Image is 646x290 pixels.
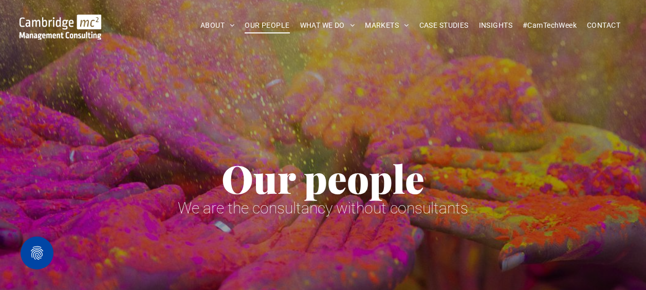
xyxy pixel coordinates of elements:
a: ABOUT [195,17,240,33]
a: WHAT WE DO [295,17,360,33]
a: CONTACT [582,17,625,33]
a: Your Business Transformed | Cambridge Management Consulting [20,16,102,27]
a: MARKETS [360,17,414,33]
span: Our people [222,152,424,204]
span: We are the consultancy without consultants [178,199,468,217]
a: #CamTechWeek [518,17,582,33]
a: OUR PEOPLE [239,17,294,33]
a: INSIGHTS [474,17,518,33]
a: CASE STUDIES [414,17,474,33]
img: Cambridge MC Logo [20,14,102,40]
